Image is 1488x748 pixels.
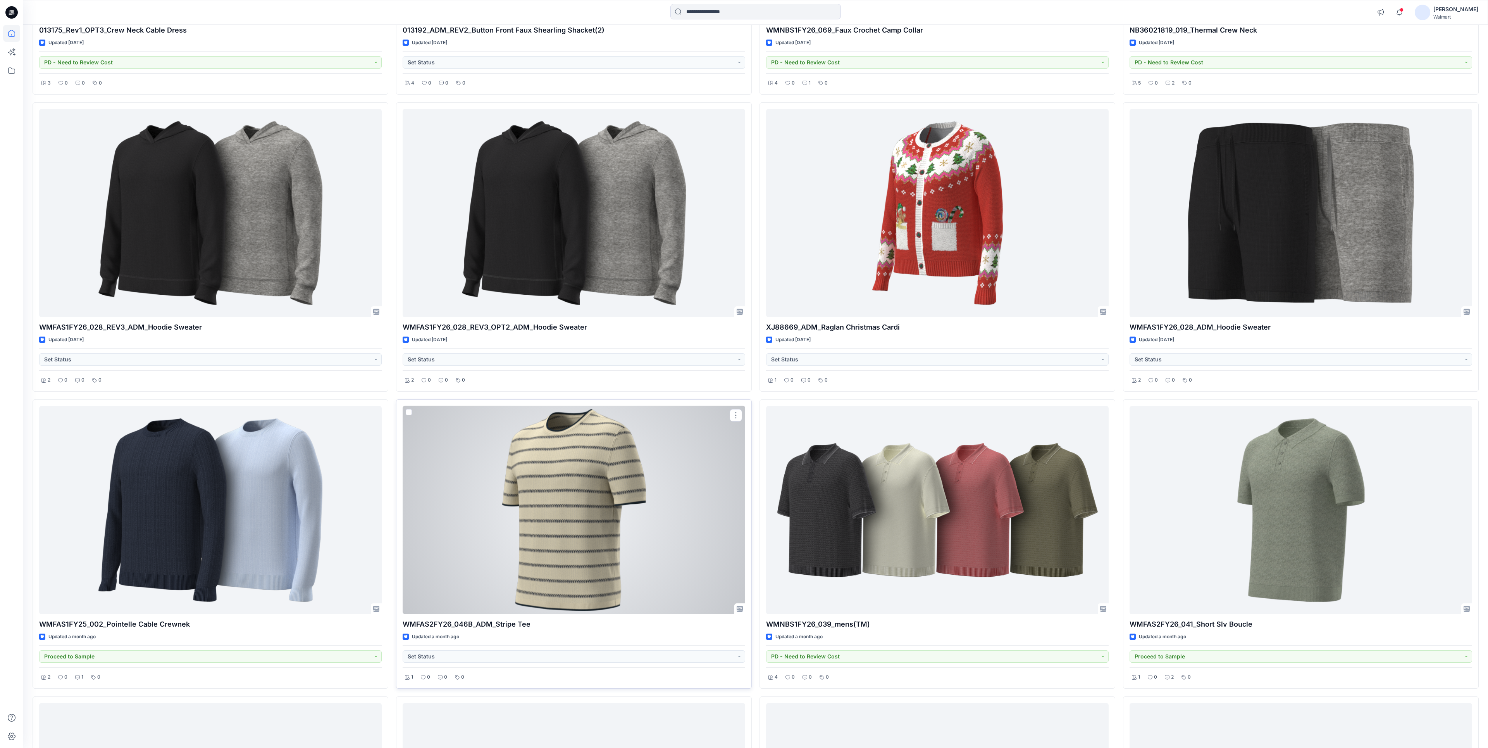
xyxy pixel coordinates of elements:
a: WMFAS1FY26_028_ADM_Hoodie Sweater [1130,109,1472,317]
a: XJ88669_ADM_Raglan Christmas Cardi [766,109,1109,317]
p: 0 [1155,79,1158,87]
p: 0 [462,376,465,384]
a: WMFAS1FY26_028_REV3_ADM_Hoodie Sweater [39,109,382,317]
p: 0 [792,673,795,681]
a: WMFAS2FY26_046B_ADM_Stripe Tee [403,406,745,614]
p: Updated [DATE] [1139,336,1174,344]
p: 0 [809,673,812,681]
a: WMFAS2FY26_041_Short Slv Boucle [1130,406,1472,614]
p: 4 [411,79,414,87]
p: 013175_Rev1_OPT3_Crew Neck Cable Dress [39,25,382,36]
p: 0 [461,673,464,681]
p: 0 [82,79,85,87]
p: 1 [809,79,811,87]
p: 2 [1138,376,1141,384]
p: WMFAS1FY26_028_REV3_ADM_Hoodie Sweater [39,322,382,333]
p: 0 [98,376,102,384]
p: 0 [428,376,431,384]
p: 0 [428,79,431,87]
p: 1 [775,376,777,384]
p: 0 [64,673,67,681]
p: 0 [445,79,448,87]
p: Updated [DATE] [412,39,447,47]
p: Updated [DATE] [48,39,84,47]
p: 013192_ADM_REV2_Button Front Faux Shearling Shacket(2) [403,25,745,36]
p: Updated a month ago [1139,633,1186,641]
p: Updated [DATE] [1139,39,1174,47]
p: 0 [826,673,829,681]
p: 0 [462,79,465,87]
p: WMFAS1FY26_028_REV3_OPT2_ADM_Hoodie Sweater [403,322,745,333]
p: 0 [808,376,811,384]
p: WMFAS1FY26_028_ADM_Hoodie Sweater [1130,322,1472,333]
img: avatar [1415,5,1430,20]
p: 5 [1138,79,1141,87]
p: 0 [825,79,828,87]
p: Updated [DATE] [48,336,84,344]
p: 0 [1189,376,1192,384]
p: 4 [775,79,778,87]
p: WMFAS2FY26_041_Short Slv Boucle [1130,619,1472,630]
p: 2 [411,376,414,384]
p: WMFAS1FY25_002_Pointelle Cable Crewnek [39,619,382,630]
p: WMNBS1FY26_069_Faux Crochet Camp Collar [766,25,1109,36]
p: 1 [1138,673,1140,681]
p: WMFAS2FY26_046B_ADM_Stripe Tee [403,619,745,630]
p: WMNBS1FY26_039_mens(TM) [766,619,1109,630]
p: 2 [48,673,50,681]
p: 0 [99,79,102,87]
p: 2 [48,376,50,384]
p: 0 [1172,376,1175,384]
p: 0 [445,376,448,384]
p: XJ88669_ADM_Raglan Christmas Cardi [766,322,1109,333]
a: WMFAS1FY25_002_Pointelle Cable Crewnek [39,406,382,614]
p: 2 [1171,673,1174,681]
p: 3 [48,79,51,87]
p: Updated [DATE] [775,336,811,344]
a: WMFAS1FY26_028_REV3_OPT2_ADM_Hoodie Sweater [403,109,745,317]
p: 0 [65,79,68,87]
p: 1 [411,673,413,681]
p: 0 [790,376,794,384]
p: 0 [97,673,100,681]
div: Walmart [1433,14,1478,20]
p: 0 [1154,673,1157,681]
p: 0 [81,376,84,384]
p: Updated a month ago [775,633,823,641]
p: 0 [427,673,430,681]
p: 0 [1188,673,1191,681]
p: 0 [825,376,828,384]
p: 1 [81,673,83,681]
p: 0 [792,79,795,87]
p: 0 [1188,79,1192,87]
p: 4 [775,673,778,681]
p: Updated [DATE] [775,39,811,47]
p: 0 [1155,376,1158,384]
div: [PERSON_NAME] [1433,5,1478,14]
p: 0 [444,673,447,681]
p: Updated [DATE] [412,336,447,344]
a: WMNBS1FY26_039_mens(TM) [766,406,1109,614]
p: Updated a month ago [48,633,96,641]
p: Updated a month ago [412,633,459,641]
p: 0 [64,376,67,384]
p: 2 [1172,79,1175,87]
p: NB36021819_019_Thermal Crew Neck [1130,25,1472,36]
